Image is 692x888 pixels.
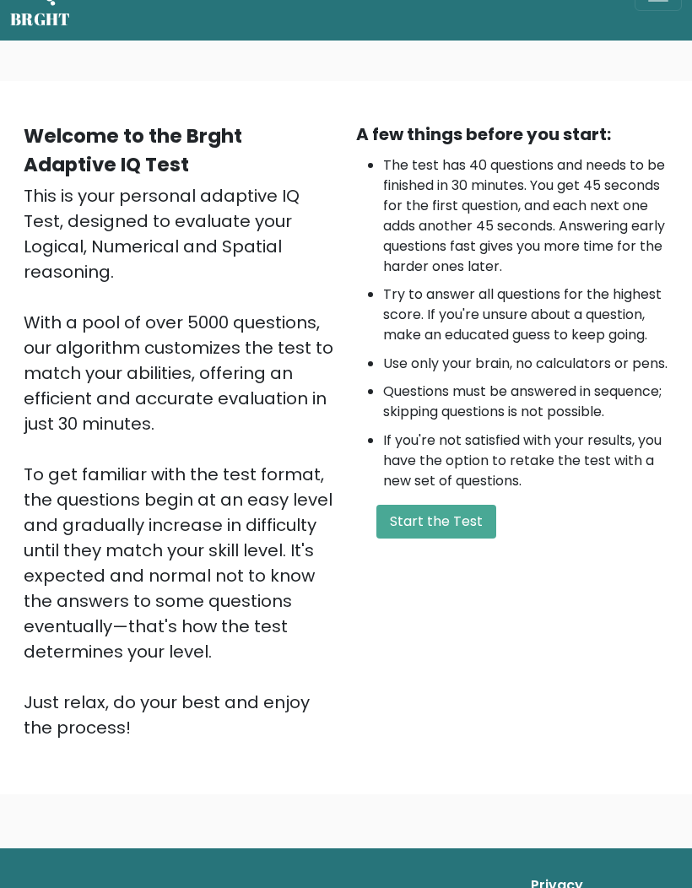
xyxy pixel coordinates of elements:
b: Welcome to the Brght Adaptive IQ Test [24,122,242,178]
li: If you're not satisfied with your results, you have the option to retake the test with a new set ... [383,430,668,491]
li: The test has 40 questions and needs to be finished in 30 minutes. You get 45 seconds for the firs... [383,155,668,277]
div: This is your personal adaptive IQ Test, designed to evaluate your Logical, Numerical and Spatial ... [24,183,336,740]
h5: BRGHT [10,9,71,30]
li: Use only your brain, no calculators or pens. [383,354,668,374]
button: Start the Test [376,505,496,539]
li: Try to answer all questions for the highest score. If you're unsure about a question, make an edu... [383,284,668,345]
li: Questions must be answered in sequence; skipping questions is not possible. [383,382,668,422]
div: A few things before you start: [356,122,668,147]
